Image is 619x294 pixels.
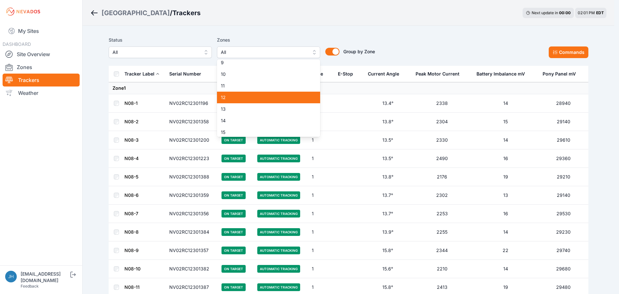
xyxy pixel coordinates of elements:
[217,46,320,58] button: All
[221,94,309,101] span: 12
[221,106,309,112] span: 13
[221,117,309,124] span: 14
[217,59,320,137] div: All
[221,71,309,77] span: 10
[221,59,309,66] span: 9
[221,48,307,56] span: All
[221,83,309,89] span: 11
[221,129,309,136] span: 15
